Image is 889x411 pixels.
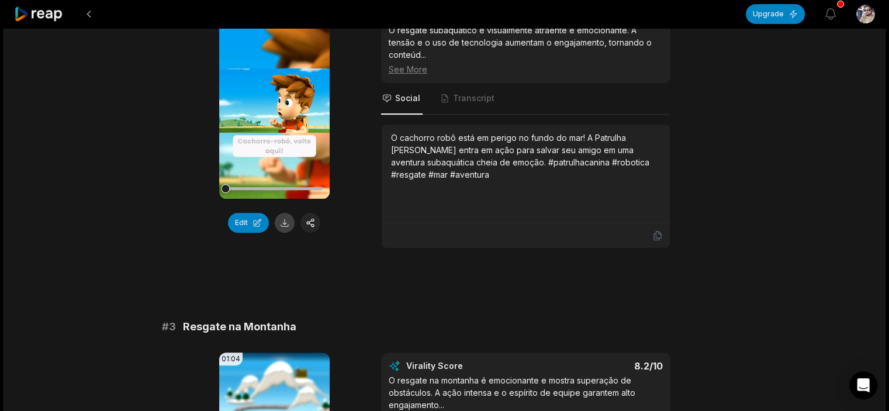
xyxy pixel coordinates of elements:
div: Virality Score [406,360,532,372]
div: Open Intercom Messenger [849,371,877,399]
span: # 3 [162,319,176,335]
div: O resgate subaquático é visualmente atraente e emocionante. A tensão e o uso de tecnologia aument... [389,24,663,75]
button: Edit [228,213,269,233]
div: 8.2 /10 [537,360,663,372]
div: O cachorro robô está em perigo no fundo do mar! A Patrulha [PERSON_NAME] entra em ação para salva... [391,132,660,181]
nav: Tabs [381,83,670,115]
span: Resgate na Montanha [183,319,296,335]
span: Social [395,92,420,104]
div: See More [389,63,663,75]
video: Your browser does not support mp4 format. [219,2,330,199]
span: Transcript [453,92,494,104]
button: Upgrade [746,4,805,24]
